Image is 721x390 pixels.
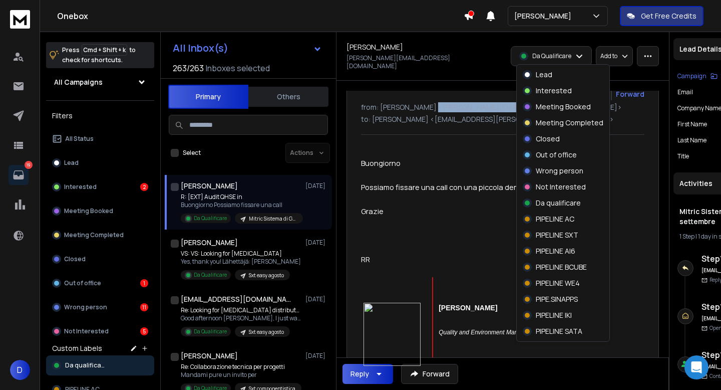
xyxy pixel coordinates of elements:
[439,304,497,312] span: [PERSON_NAME]
[249,328,284,336] p: Sxt easy agosto
[361,182,604,192] span: Possiamo fissare una call con una piccola demo, propongo 29 o [DATE]
[361,206,384,216] span: Grazie
[600,52,617,60] p: Add to
[140,183,148,191] div: 2
[536,262,587,272] p: PIPELINE BCUBE
[679,232,694,241] span: 1 Step
[439,329,530,336] i: Quality and Environment Manager
[181,193,301,201] p: R: [EXT] Audit QHSE in
[536,246,575,256] p: PIPELINE AI6
[536,118,603,128] p: Meeting Completed
[361,102,644,112] p: from: [PERSON_NAME] <[PERSON_NAME][EMAIL_ADDRESS][DOMAIN_NAME]>
[64,231,124,239] p: Meeting Completed
[62,45,136,65] p: Press to check for shortcuts.
[350,369,369,379] div: Reply
[25,161,33,169] p: 19
[536,166,583,176] p: Wrong person
[64,303,107,311] p: Wrong person
[536,198,581,208] p: Da qualificare
[514,11,575,21] p: [PERSON_NAME]
[206,62,270,74] h3: Inboxes selected
[64,207,113,215] p: Meeting Booked
[82,44,127,56] span: Cmd + Shift + k
[181,294,291,304] h1: [EMAIL_ADDRESS][DOMAIN_NAME]
[536,326,582,336] p: PIPELINE SATA
[536,230,578,240] p: PIPELINE SXT
[65,361,107,369] span: Da qualificare
[536,214,574,224] p: PIPELINE AC
[194,271,227,279] p: Da Qualificare
[677,88,693,96] p: Email
[536,134,560,144] p: Closed
[173,43,228,53] h1: All Inbox(s)
[140,327,148,335] div: 5
[194,328,227,335] p: Da Qualificare
[249,215,297,223] p: Mitric Sistema di Gestione - settembre
[536,182,586,192] p: Not Interested
[168,85,248,109] button: Primary
[140,303,148,311] div: 11
[305,295,328,303] p: [DATE]
[140,279,148,287] div: 1
[181,238,238,248] h1: [PERSON_NAME]
[536,70,552,80] p: Lead
[52,343,102,353] h3: Custom Labels
[181,314,301,322] p: Good afternoon [PERSON_NAME], I just wanted
[536,102,591,112] p: Meeting Booked
[57,10,464,22] h1: Onebox
[361,158,401,168] span: Buongiorno
[64,183,97,191] p: Interested
[346,54,500,70] p: [PERSON_NAME][EMAIL_ADDRESS][DOMAIN_NAME]
[401,364,458,384] button: Forward
[64,279,101,287] p: Out of office
[248,86,328,108] button: Others
[194,215,227,222] p: Da Qualificare
[64,327,109,335] p: Not Interested
[536,294,578,304] p: PIPE.SINAPPS
[64,159,79,167] p: Lead
[10,10,30,29] img: logo
[10,360,30,380] span: D
[536,86,572,96] p: Interested
[249,272,284,279] p: Sxt easy agosto
[677,152,689,160] p: title
[677,136,706,144] p: Last Name
[46,109,154,123] h3: Filters
[305,182,328,190] p: [DATE]
[536,278,580,288] p: PIPELINE WE4
[677,72,706,80] p: Campaign
[361,254,370,264] span: RR
[181,363,301,371] p: Re: Collaborazione tecnica per progetti
[364,303,421,366] img: image002.png@01DC2241.980DC490
[536,310,572,320] p: PIPELINE IKI
[54,77,103,87] h1: All Campaigns
[361,114,644,124] p: to: [PERSON_NAME] <[EMAIL_ADDRESS][PERSON_NAME][DOMAIN_NAME]>
[677,120,707,128] p: First Name
[684,355,708,379] div: Open Intercom Messenger
[305,352,328,360] p: [DATE]
[181,201,301,209] p: Buongiorno Possiamo fissare una call
[181,250,301,258] p: VS: VS: Looking for [MEDICAL_DATA]
[536,150,577,160] p: Out of office
[616,89,644,99] div: Forward
[181,181,238,191] h1: [PERSON_NAME]
[305,239,328,247] p: [DATE]
[65,135,94,143] p: All Status
[346,42,403,52] h1: [PERSON_NAME]
[181,351,238,361] h1: [PERSON_NAME]
[64,255,86,263] p: Closed
[181,258,301,266] p: Yes, thank you! Lähettäjä: [PERSON_NAME]
[173,62,204,74] span: 263 / 263
[641,11,696,21] p: Get Free Credits
[183,149,201,157] label: Select
[181,306,301,314] p: Re: Looking for [MEDICAL_DATA] distributors
[532,52,571,60] p: Da Qualificare
[181,371,301,379] p: Mandami pure un invito per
